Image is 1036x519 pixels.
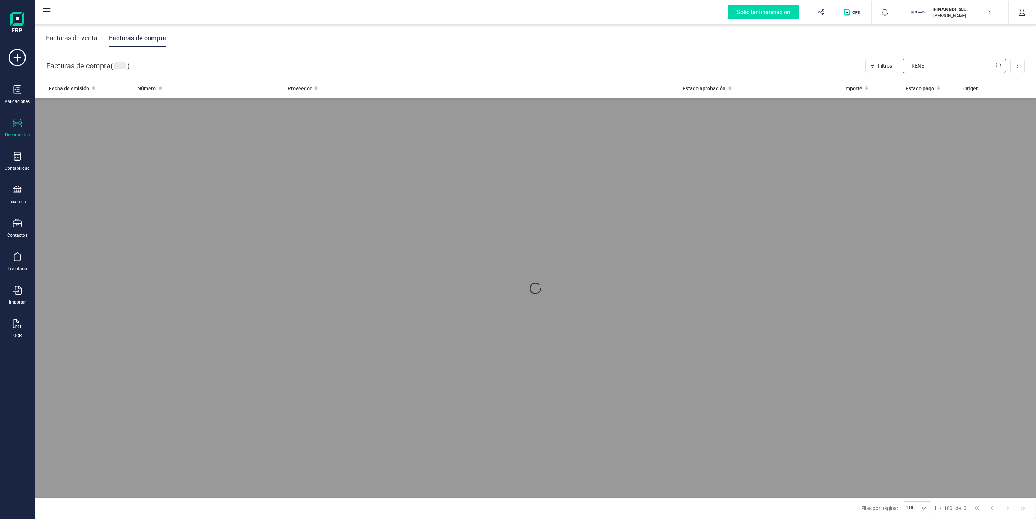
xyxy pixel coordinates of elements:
button: Solicitar financiación [719,1,808,24]
div: Importar [9,299,26,305]
div: Facturas de venta [46,29,97,47]
div: Contactos [7,232,27,238]
div: - [934,505,967,512]
span: Estado aprobación [683,85,726,92]
div: Contabilidad [5,165,30,171]
p: [PERSON_NAME] [933,13,991,19]
div: Tesorería [9,199,26,205]
div: Solicitar financiación [728,5,799,19]
button: Filtros [865,59,898,73]
button: FIFINANEDI, S.L.[PERSON_NAME] [908,1,1000,24]
img: Logo Finanedi [10,12,24,35]
p: FINANEDI, S.L. [933,6,991,13]
button: Previous Page [985,501,999,515]
div: Validaciones [5,99,30,104]
span: 0 [964,505,967,512]
div: OCR [13,333,22,338]
div: Inventario [8,266,27,272]
input: Buscar... [903,59,1006,73]
span: Fecha de emisión [49,85,89,92]
img: FI [910,4,926,20]
button: First Page [970,501,984,515]
span: 1 [934,505,937,512]
button: Last Page [1016,501,1030,515]
span: de [955,505,961,512]
button: Next Page [1001,501,1014,515]
div: Facturas de compra ( ) [46,59,130,73]
div: Documentos [5,132,30,138]
span: Origen [963,85,979,92]
div: Facturas de compra [109,29,166,47]
span: Estado pago [906,85,934,92]
span: Importe [844,85,862,92]
span: 100 [944,505,953,512]
span: Filtros [878,62,892,69]
button: Logo de OPS [839,1,867,24]
div: Filas por página: [861,501,931,515]
span: 100 [904,502,917,515]
img: Logo de OPS [844,9,863,16]
span: Número [137,85,156,92]
span: Proveedor [288,85,312,92]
